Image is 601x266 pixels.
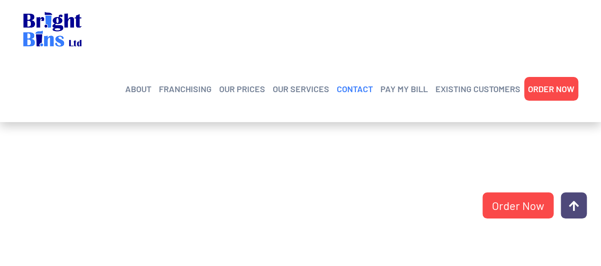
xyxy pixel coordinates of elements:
[159,82,212,96] a: FRANCHISING
[380,82,428,96] a: PAY MY BILL
[528,82,574,96] a: ORDER NOW
[219,82,265,96] a: OUR PRICES
[482,192,554,218] a: Order Now
[125,82,151,96] a: ABOUT
[337,82,373,96] a: CONTACT
[435,82,520,96] a: EXISTING CUSTOMERS
[273,82,329,96] a: OUR SERVICES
